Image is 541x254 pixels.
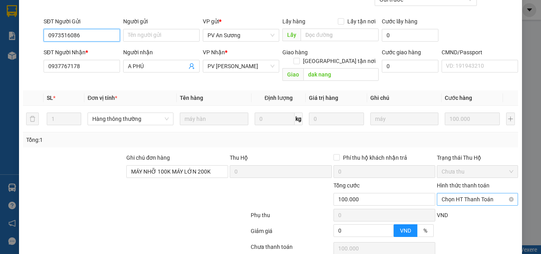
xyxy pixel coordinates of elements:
[26,136,210,144] div: Tổng: 1
[506,113,515,125] button: plus
[300,57,379,65] span: [GEOGRAPHIC_DATA] tận nơi
[265,95,293,101] span: Định lượng
[295,113,303,125] span: kg
[44,48,120,57] div: SĐT Người Nhận
[309,113,364,125] input: 0
[282,18,305,25] span: Lấy hàng
[203,49,225,55] span: VP Nhận
[382,18,417,25] label: Cước lấy hàng
[47,95,53,101] span: SL
[400,227,411,234] span: VND
[344,17,379,26] span: Lấy tận nơi
[282,49,308,55] span: Giao hàng
[180,95,203,101] span: Tên hàng
[370,113,439,125] input: Ghi Chú
[282,29,301,41] span: Lấy
[250,227,333,241] div: Giảm giá
[509,197,514,202] span: close-circle
[126,155,170,161] label: Ghi chú đơn hàng
[445,113,499,125] input: 0
[123,17,200,26] div: Người gửi
[44,17,120,26] div: SĐT Người Gửi
[340,153,410,162] span: Phí thu hộ khách nhận trả
[92,113,169,125] span: Hàng thông thường
[301,29,379,41] input: Dọc đường
[282,68,303,81] span: Giao
[230,155,248,161] span: Thu Hộ
[333,182,360,189] span: Tổng cước
[445,95,472,101] span: Cước hàng
[367,90,442,106] th: Ghi chú
[126,165,228,178] input: Ghi chú đơn hàng
[423,227,427,234] span: %
[382,60,438,73] input: Cước giao hàng
[442,193,513,205] span: Chọn HT Thanh Toán
[26,113,39,125] button: delete
[442,48,518,57] div: CMND/Passport
[88,95,117,101] span: Đơn vị tính
[123,48,200,57] div: Người nhận
[437,182,490,189] label: Hình thức thanh toán
[382,49,421,55] label: Cước giao hàng
[189,63,195,69] span: user-add
[309,95,338,101] span: Giá trị hàng
[180,113,248,125] input: VD: Bàn, Ghế
[250,211,333,225] div: Phụ thu
[442,166,513,178] span: Chưa thu
[382,29,438,42] input: Cước lấy hàng
[208,29,274,41] span: PV An Sương
[203,17,279,26] div: VP gửi
[437,153,518,162] div: Trạng thái Thu Hộ
[208,60,274,72] span: PV Đức Xuyên
[303,68,379,81] input: Dọc đường
[437,212,448,218] span: VND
